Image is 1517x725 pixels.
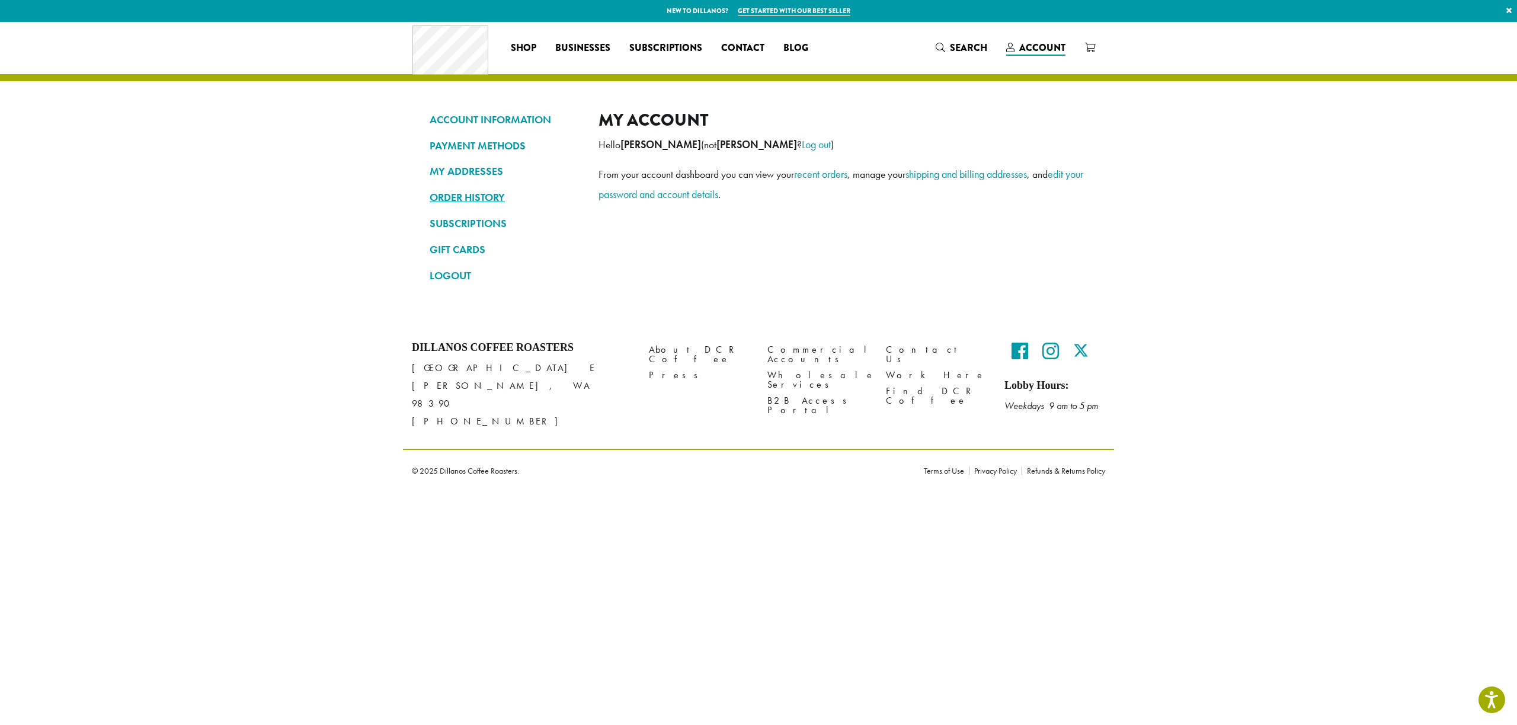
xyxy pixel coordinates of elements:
[721,41,764,56] span: Contact
[501,39,546,58] a: Shop
[649,368,750,384] a: Press
[412,359,631,430] p: [GEOGRAPHIC_DATA] E [PERSON_NAME], WA 98390 [PHONE_NUMBER]
[430,187,581,207] a: ORDER HISTORY
[905,167,1027,181] a: shipping and billing addresses
[599,135,1087,155] p: Hello (not ? )
[555,41,610,56] span: Businesses
[716,138,797,151] strong: [PERSON_NAME]
[886,384,987,409] a: Find DCR Coffee
[430,110,581,295] nav: Account pages
[1004,400,1098,412] em: Weekdays 9 am to 5 pm
[412,467,906,475] p: © 2025 Dillanos Coffee Roasters.
[511,41,536,56] span: Shop
[1022,467,1105,475] a: Refunds & Returns Policy
[886,368,987,384] a: Work Here
[430,161,581,181] a: MY ADDRESSES
[430,110,581,130] a: ACCOUNT INFORMATION
[599,164,1087,205] p: From your account dashboard you can view your , manage your , and .
[1019,41,1065,55] span: Account
[783,41,808,56] span: Blog
[430,266,581,286] a: LOGOUT
[950,41,987,55] span: Search
[430,213,581,234] a: SUBSCRIPTIONS
[926,38,997,58] a: Search
[430,239,581,260] a: GIFT CARDS
[969,467,1022,475] a: Privacy Policy
[599,110,1087,130] h2: My account
[738,6,850,16] a: Get started with our best seller
[430,136,581,156] a: PAYMENT METHODS
[886,341,987,367] a: Contact Us
[794,167,847,181] a: recent orders
[802,138,831,151] a: Log out
[767,341,868,367] a: Commercial Accounts
[767,368,868,393] a: Wholesale Services
[1004,379,1105,392] h5: Lobby Hours:
[924,467,969,475] a: Terms of Use
[620,138,701,151] strong: [PERSON_NAME]
[649,341,750,367] a: About DCR Coffee
[767,393,868,419] a: B2B Access Portal
[412,341,631,354] h4: Dillanos Coffee Roasters
[629,41,702,56] span: Subscriptions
